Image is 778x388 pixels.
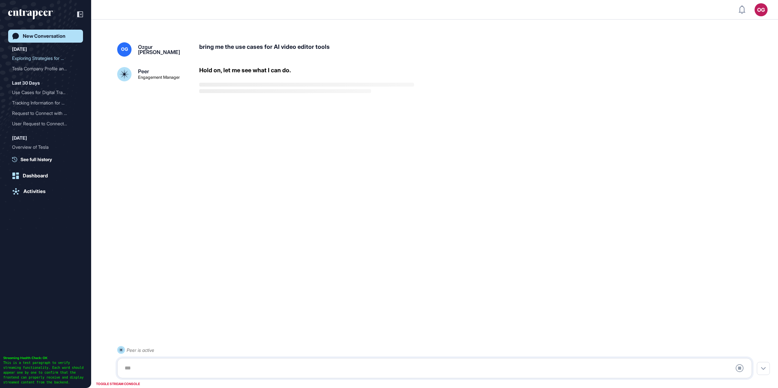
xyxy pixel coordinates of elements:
div: Use Cases for Digital Tra... [12,87,74,98]
div: Request to Connect with Reese [12,108,79,118]
div: Last 30 Days [12,79,40,87]
div: [DATE] [12,45,27,53]
div: Hold on, let me see what I can do. [199,67,291,74]
div: Ozgur [PERSON_NAME] [138,44,189,55]
div: Request to Connect with R... [12,108,74,118]
a: New Conversation [8,30,83,43]
div: [DATE] [12,134,27,142]
div: Activities [23,188,46,194]
div: New Conversation [23,33,65,39]
a: Activities [8,185,83,198]
div: Tesla Company Profile and In-Depth Analysis [12,63,79,74]
div: Tracking Information for OpenAI [12,98,79,108]
div: Tesla Company Profile and... [12,63,74,74]
div: Exploring Strategies for ... [12,53,74,63]
div: Tracking Information for ... [12,98,74,108]
div: Engagement Manager [138,75,180,79]
div: bring me the use cases for AI video editor tools [199,42,757,57]
div: Exploring Strategies for Autonomous Driving in Self-Driving Cars [12,53,79,63]
div: Overview of Tesla [12,142,79,152]
a: See full history [12,156,83,163]
div: User Request to Connect w... [12,118,74,129]
button: OG [755,3,768,16]
div: Use Cases for Digital Transformation [12,87,79,98]
div: Peer is active [127,346,154,354]
div: Peer [138,69,149,74]
div: User Request to Connect with Reese [12,118,79,129]
div: TOGGLE STREAM CONSOLE [94,380,142,388]
a: Dashboard [8,169,83,182]
span: OG [121,47,128,52]
span: See full history [21,156,52,163]
div: Dashboard [23,173,48,179]
div: Overview of Tesla [12,142,74,152]
div: entrapeer-logo [8,9,53,20]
